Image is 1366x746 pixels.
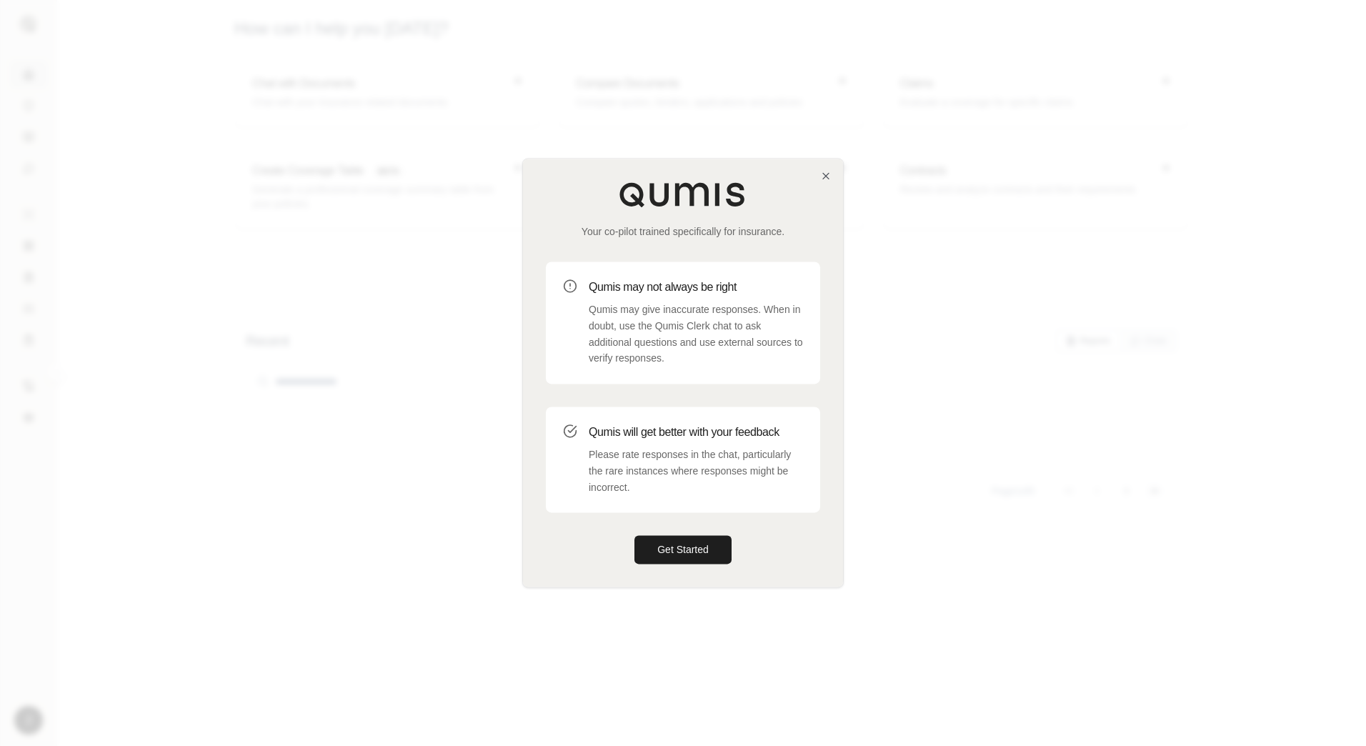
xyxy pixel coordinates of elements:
h3: Qumis may not always be right [589,279,803,296]
p: Please rate responses in the chat, particularly the rare instances where responses might be incor... [589,447,803,495]
img: Qumis Logo [619,181,747,207]
h3: Qumis will get better with your feedback [589,424,803,441]
button: Get Started [634,536,732,565]
p: Your co-pilot trained specifically for insurance. [546,224,820,239]
p: Qumis may give inaccurate responses. When in doubt, use the Qumis Clerk chat to ask additional qu... [589,302,803,367]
